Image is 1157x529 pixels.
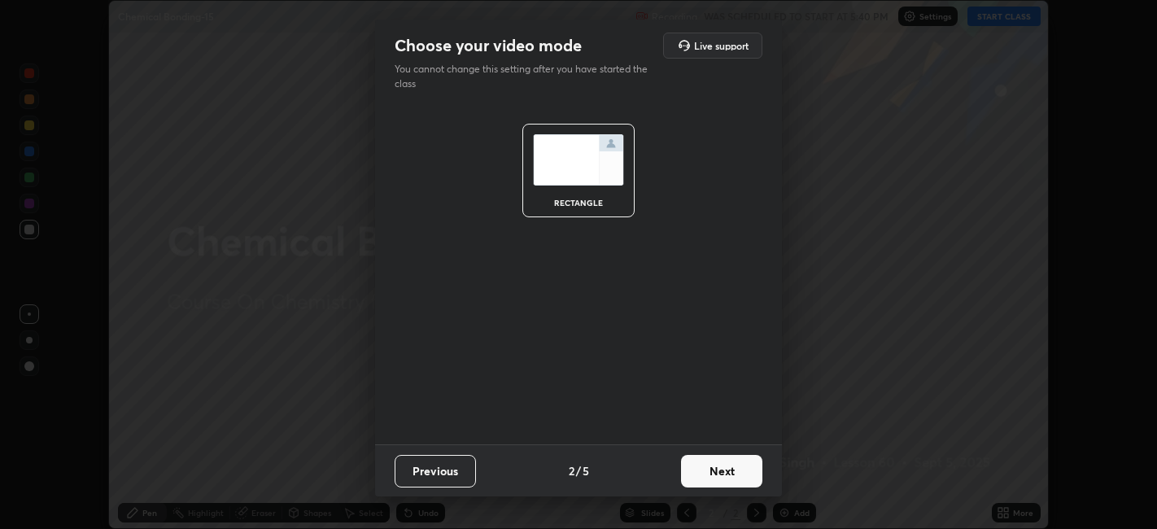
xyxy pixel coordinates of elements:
[546,199,611,207] div: rectangle
[583,462,589,479] h4: 5
[395,62,658,91] p: You cannot change this setting after you have started the class
[694,41,749,50] h5: Live support
[395,455,476,487] button: Previous
[569,462,574,479] h4: 2
[576,462,581,479] h4: /
[681,455,762,487] button: Next
[395,35,582,56] h2: Choose your video mode
[533,134,624,186] img: normalScreenIcon.ae25ed63.svg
